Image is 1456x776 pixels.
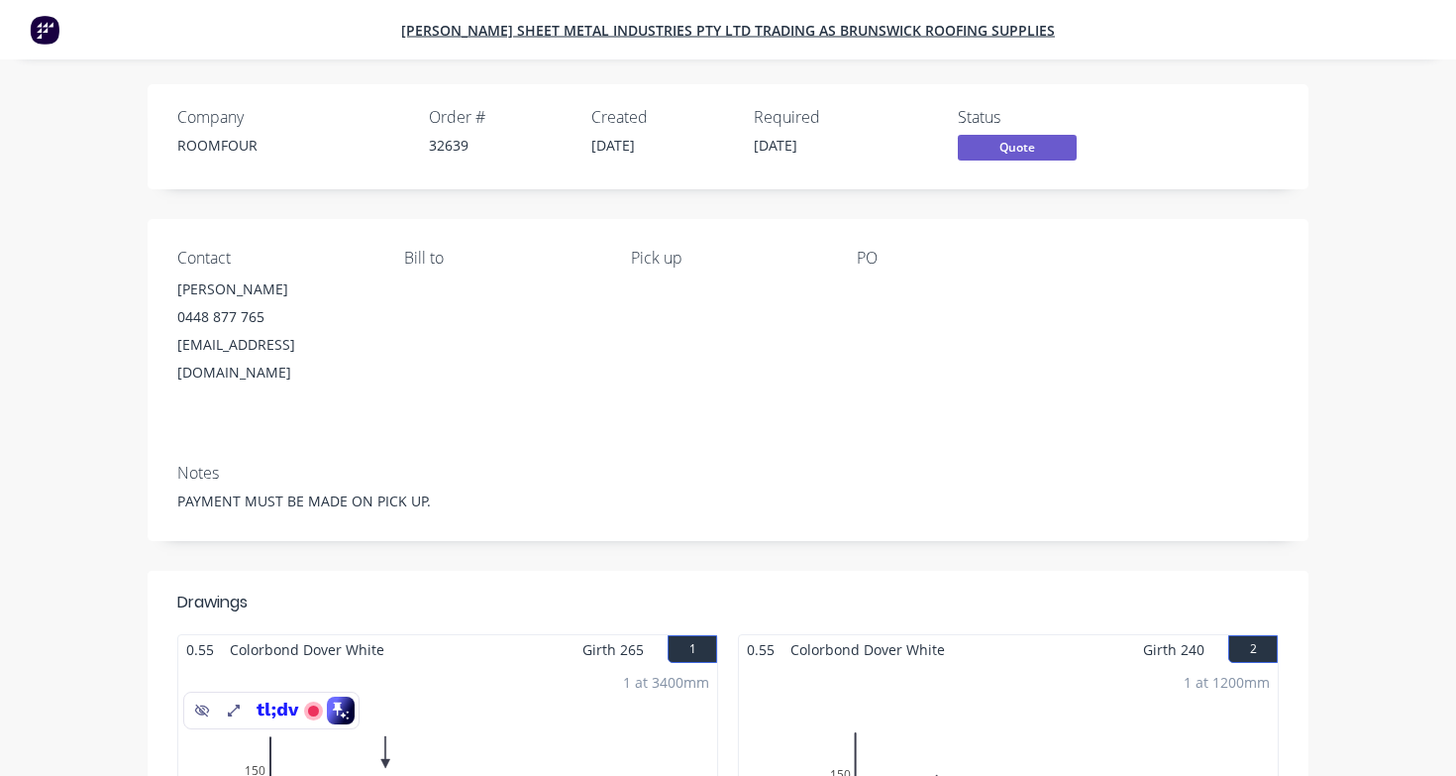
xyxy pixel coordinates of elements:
button: 2 [1228,635,1278,663]
span: 0.55 [739,635,782,664]
span: Colorbond Dover White [222,635,392,664]
div: 1 at 3400mm [623,672,709,693]
div: Notes [177,464,1279,483]
div: Status [958,108,1106,127]
div: Created [591,108,730,127]
a: [PERSON_NAME] Sheet Metal Industries PTY LTD trading as Brunswick Roofing Supplies [401,21,1055,40]
span: Colorbond Dover White [782,635,953,664]
span: Quote [958,135,1077,160]
div: PO [857,249,1052,268]
span: [DATE] [754,136,797,155]
div: PAYMENT MUST BE MADE ON PICK UP. [177,491,1279,511]
div: [PERSON_NAME] [177,276,372,303]
div: Company [177,108,405,127]
div: Required [754,108,892,127]
button: 1 [668,635,717,663]
div: Bill to [404,249,599,268]
span: 0.55 [178,635,222,664]
div: Contact [177,249,372,268]
div: Pick up [631,249,826,268]
img: Factory [30,15,59,45]
div: ROOMFOUR [177,135,405,156]
div: 32639 [429,135,568,156]
div: 1 at 1200mm [1184,672,1270,693]
div: [PERSON_NAME]0448 877 765[EMAIL_ADDRESS][DOMAIN_NAME] [177,276,372,387]
div: Order # [429,108,568,127]
span: Girth 265 [582,635,644,664]
div: Drawings [177,591,248,614]
span: [DATE] [591,136,635,155]
div: [EMAIL_ADDRESS][DOMAIN_NAME] [177,331,372,387]
div: 0448 877 765 [177,303,372,331]
span: Girth 240 [1143,635,1204,664]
